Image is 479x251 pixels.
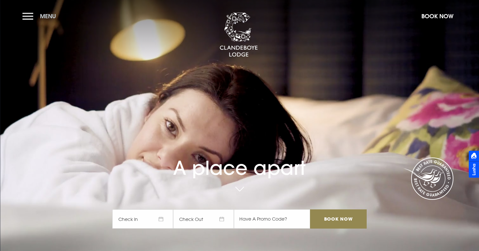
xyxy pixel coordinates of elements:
[234,209,310,229] input: Have A Promo Code?
[112,141,366,179] h1: A place apart
[22,9,59,23] button: Menu
[310,209,366,229] input: Book Now
[173,209,234,229] span: Check Out
[112,209,173,229] span: Check In
[220,12,258,57] img: Clandeboye Lodge
[40,12,56,20] span: Menu
[418,9,457,23] button: Book Now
